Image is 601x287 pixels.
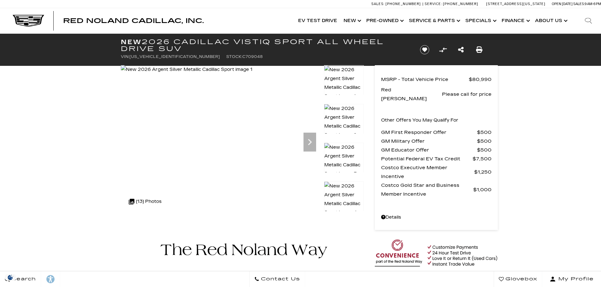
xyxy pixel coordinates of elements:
[532,8,569,33] a: About Us
[381,85,492,103] a: Red [PERSON_NAME] Please call for price
[498,8,532,33] a: Finance
[381,154,473,163] span: Potential Federal EV Tax Credit
[259,275,300,284] span: Contact Us
[422,2,480,6] a: Service: [PHONE_NUMBER]
[324,65,364,101] img: New 2026 Argent Silver Metallic Cadillac Sport image 1
[443,2,478,6] span: [PHONE_NUMBER]
[3,274,18,281] img: Opt-Out Icon
[295,8,340,33] a: EV Test Drive
[473,154,492,163] span: $7,500
[303,133,316,152] div: Next
[438,45,448,55] button: Compare Vehicle
[381,146,492,154] a: GM Educator Offer $500
[242,55,263,59] span: C709048
[462,8,498,33] a: Specials
[13,15,44,27] img: Cadillac Dark Logo with Cadillac White Text
[473,185,492,194] span: $1,000
[371,2,385,6] span: Sales:
[381,213,492,222] a: Details
[556,275,594,284] span: My Profile
[381,181,492,198] a: Costco Gold Star and Business Member Incentive $1,000
[381,146,477,154] span: GM Educator Offer
[486,2,545,6] a: [STREET_ADDRESS][US_STATE]
[425,2,442,6] span: Service:
[10,275,36,284] span: Search
[121,38,142,46] strong: New
[542,271,601,287] button: Open user profile menu
[406,8,462,33] a: Service & Parts
[381,181,473,198] span: Costco Gold Star and Business Member Incentive
[442,90,492,99] span: Please call for price
[381,75,492,84] a: MSRP - Total Vehicle Price $80,990
[504,275,537,284] span: Glovebox
[386,2,421,6] span: [PHONE_NUMBER]
[381,163,474,181] span: Costco Executive Member Incentive
[474,168,492,176] span: $1,250
[381,85,442,103] span: Red [PERSON_NAME]
[371,2,422,6] a: Sales: [PHONE_NUMBER]
[249,271,305,287] a: Contact Us
[573,2,585,6] span: Sales:
[121,55,129,59] span: VIN:
[121,65,252,74] img: New 2026 Argent Silver Metallic Cadillac Sport image 1
[418,45,432,55] button: Save vehicle
[324,143,364,179] img: New 2026 Argent Silver Metallic Cadillac Sport image 3
[552,2,573,6] span: Open [DATE]
[494,271,542,287] a: Glovebox
[226,55,242,59] span: Stock:
[63,17,204,25] span: Red Noland Cadillac, Inc.
[129,55,220,59] span: [US_VEHICLE_IDENTIFICATION_NUMBER]
[381,128,477,137] span: GM First Responder Offer
[477,137,492,146] span: $500
[324,104,364,140] img: New 2026 Argent Silver Metallic Cadillac Sport image 2
[63,18,204,24] a: Red Noland Cadillac, Inc.
[477,128,492,137] span: $500
[476,45,482,54] a: Print this New 2026 Cadillac VISTIQ Sport All Wheel Drive SUV
[585,2,601,6] span: 9 AM-6 PM
[381,137,477,146] span: GM Military Offer
[381,128,492,137] a: GM First Responder Offer $500
[469,75,492,84] span: $80,990
[3,274,18,281] section: Click to Open Cookie Consent Modal
[381,116,458,125] p: Other Offers You May Qualify For
[381,154,492,163] a: Potential Federal EV Tax Credit $7,500
[458,45,464,54] a: Share this New 2026 Cadillac VISTIQ Sport All Wheel Drive SUV
[126,194,165,209] div: (13) Photos
[381,75,469,84] span: MSRP - Total Vehicle Price
[340,8,363,33] a: New
[324,181,364,217] img: New 2026 Argent Silver Metallic Cadillac Sport image 4
[121,38,410,52] h1: 2026 Cadillac VISTIQ Sport All Wheel Drive SUV
[477,146,492,154] span: $500
[381,137,492,146] a: GM Military Offer $500
[363,8,406,33] a: Pre-Owned
[381,163,492,181] a: Costco Executive Member Incentive $1,250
